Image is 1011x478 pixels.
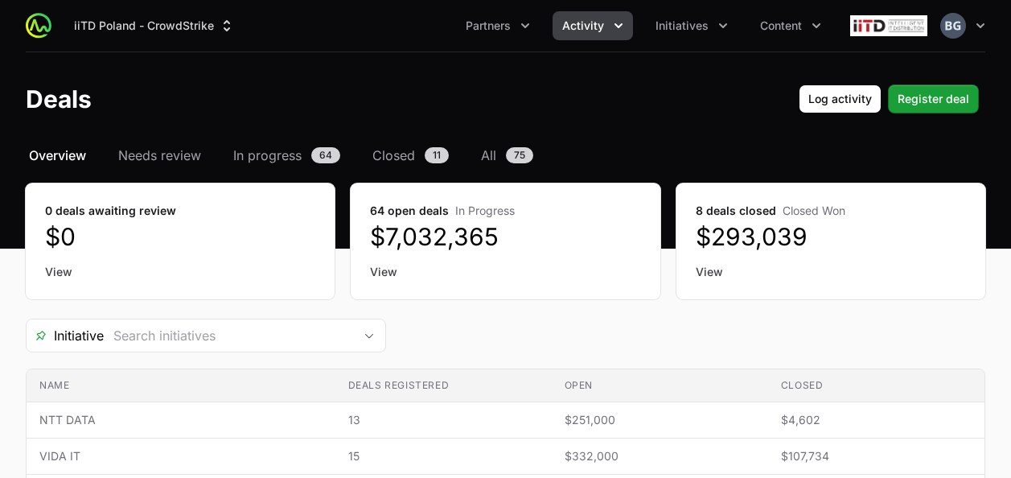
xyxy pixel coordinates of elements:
[372,146,415,165] span: Closed
[760,18,802,34] span: Content
[118,146,201,165] span: Needs review
[562,18,604,34] span: Activity
[850,10,927,42] img: iiTD Poland
[64,11,245,40] div: Supplier switch menu
[27,326,104,345] span: Initiative
[799,84,979,113] div: Primary actions
[696,222,966,251] dd: $293,039
[370,203,640,219] dt: 64 open deals
[466,18,511,34] span: Partners
[348,448,539,464] span: 15
[45,264,315,280] a: View
[233,146,302,165] span: In progress
[353,319,385,352] div: Open
[51,11,831,40] div: Main navigation
[768,369,984,402] th: Closed
[26,146,985,165] nav: Deals navigation
[45,203,315,219] dt: 0 deals awaiting review
[656,18,709,34] span: Initiatives
[369,146,452,165] a: Closed11
[64,11,245,40] button: iiTD Poland - CrowdStrike
[104,319,353,352] input: Search initiatives
[348,412,539,428] span: 13
[552,369,768,402] th: Open
[888,84,979,113] button: Register deal
[898,89,969,109] span: Register deal
[455,204,515,217] span: In Progress
[940,13,966,39] img: Bartosz Galoch
[750,11,831,40] div: Content menu
[370,264,640,280] a: View
[646,11,738,40] button: Initiatives
[565,448,755,464] span: $332,000
[26,146,89,165] a: Overview
[115,146,204,165] a: Needs review
[27,369,335,402] th: Name
[29,146,86,165] span: Overview
[750,11,831,40] button: Content
[39,412,323,428] span: NTT DATA
[311,147,340,163] span: 64
[456,11,540,40] button: Partners
[478,146,536,165] a: All75
[781,412,972,428] span: $4,602
[506,147,533,163] span: 75
[481,146,496,165] span: All
[45,222,315,251] dd: $0
[808,89,872,109] span: Log activity
[425,147,449,163] span: 11
[230,146,343,165] a: In progress64
[553,11,633,40] div: Activity menu
[799,84,882,113] button: Log activity
[370,222,640,251] dd: $7,032,365
[39,448,323,464] span: VIDA IT
[696,203,966,219] dt: 8 deals closed
[26,13,51,39] img: ActivitySource
[783,204,845,217] span: Closed Won
[696,264,966,280] a: View
[646,11,738,40] div: Initiatives menu
[335,369,552,402] th: Deals registered
[781,448,972,464] span: $107,734
[456,11,540,40] div: Partners menu
[26,84,92,113] h1: Deals
[565,412,755,428] span: $251,000
[553,11,633,40] button: Activity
